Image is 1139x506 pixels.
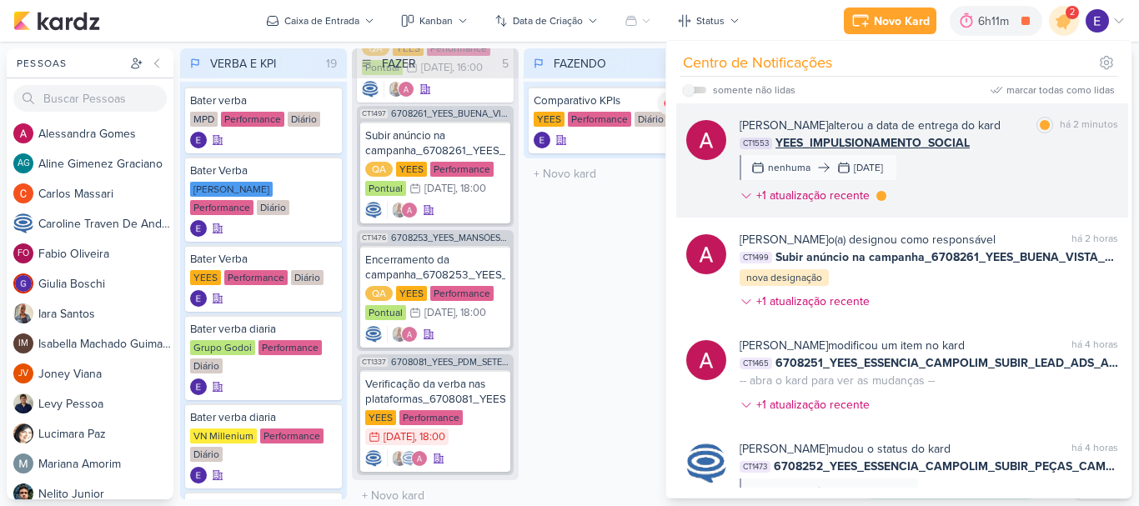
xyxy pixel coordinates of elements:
[190,132,207,148] div: Criador(a): Eduardo Quaresma
[38,365,173,383] div: J o n e y V i a n a
[38,215,173,233] div: C a r o l i n e T r a v e n D e A n d r a d e
[13,333,33,353] div: Isabella Machado Guimarães
[740,138,772,149] span: CT1553
[740,461,770,473] span: CT1473
[740,233,828,247] b: [PERSON_NAME]
[13,423,33,443] img: Lucimara Paz
[756,396,873,413] div: +1 atualização recente
[740,338,828,353] b: [PERSON_NAME]
[38,425,173,443] div: L u c i m a r a P a z
[190,410,337,425] div: Bater verba diaria
[13,243,33,263] div: Fabio Oliveira
[740,440,951,458] div: mudou o status do kard
[38,485,173,503] div: N e l i t o J u n i o r
[365,286,393,301] div: QA
[319,55,344,73] div: 19
[18,369,28,378] p: JV
[1086,9,1109,33] img: Eduardo Quaresma
[190,200,253,215] div: Performance
[18,159,30,168] p: AG
[411,450,428,467] img: Alessandra Gomes
[224,270,288,285] div: Performance
[768,160,810,175] div: nenhuma
[13,393,33,413] img: Levy Pessoa
[190,322,337,337] div: Bater verba diaria
[190,163,337,178] div: Bater Verba
[38,335,173,353] div: I s a b e l l a M a c h a d o G u i m a r ã e s
[527,162,687,186] input: + Novo kard
[686,120,726,160] img: Alessandra Gomes
[365,326,382,343] div: Criador(a): Caroline Traven De Andrade
[683,52,832,74] div: Centro de Notificações
[190,467,207,483] div: Criador(a): Eduardo Quaresma
[38,395,173,413] div: L e v y P e s s o a
[686,443,726,483] img: Caroline Traven De Andrade
[13,56,127,71] div: Pessoas
[849,484,905,499] div: FINALIZADO
[1006,83,1115,98] div: marcar todas como lidas
[190,270,221,285] div: YEES
[978,13,1014,30] div: 6h11m
[766,484,805,499] div: A FAZER
[365,162,393,177] div: QA
[534,132,550,148] div: Criador(a): Eduardo Quaresma
[365,305,406,320] div: Pontual
[190,378,207,395] div: Criador(a): Eduardo Quaresma
[190,252,337,267] div: Bater Verba
[190,220,207,237] div: Criador(a): Eduardo Quaresma
[775,248,1118,266] span: Subir anúncio na campanha_6708261_YEES_BUENA_VISTA_CLUB_SUBIR_VÍDEO_META_ADS
[740,442,828,456] b: [PERSON_NAME]
[713,83,795,98] div: somente não lidas
[13,453,33,473] img: Mariana Amorim
[424,183,455,194] div: [DATE]
[190,428,257,443] div: VN Millenium
[190,93,337,108] div: Bater verba
[13,11,100,31] img: kardz.app
[38,155,173,173] div: A l i n e G i m e n e z G r a c i a n o
[534,132,550,148] img: Eduardo Quaresma
[775,134,970,152] span: YEES_IMPULSIONAMENTO_SOCIAL
[362,81,379,98] img: Caroline Traven De Andrade
[360,358,388,367] span: CT1337
[740,118,828,133] b: [PERSON_NAME]
[387,202,418,218] div: Colaboradores: Iara Santos, Alessandra Gomes
[365,202,382,218] div: Criador(a): Caroline Traven De Andrade
[391,109,510,118] span: 6708261_YEES_BUENA_VISTA_CLUB_SUBIR_VÍDEO_META_ADS
[258,340,322,355] div: Performance
[260,428,324,443] div: Performance
[365,181,406,196] div: Pontual
[257,200,289,215] div: Diário
[740,358,772,369] span: CT1465
[190,132,207,148] img: Eduardo Quaresma
[13,153,33,173] div: Aline Gimenez Graciano
[1070,6,1075,19] span: 2
[414,432,445,443] div: , 18:00
[430,162,494,177] div: Performance
[775,354,1118,372] span: 6708251_YEES_ESSENCIA_CAMPOLIM_SUBIR_LEAD_ADS_ANIMADO
[387,450,428,467] div: Colaboradores: Iara Santos, Caroline Traven De Andrade, Alessandra Gomes
[13,85,167,112] input: Buscar Pessoas
[774,458,1118,475] span: 6708252_YEES_ESSENCIA_CAMPOLIM_SUBIR_PEÇAS_CAMPANHA
[1071,231,1118,248] div: há 2 horas
[740,252,772,263] span: CT1499
[391,202,408,218] img: Iara Santos
[844,8,936,34] button: Novo Kard
[190,467,207,483] img: Eduardo Quaresma
[391,358,510,367] span: 6708081_YEES_PDM_SETEMBRO
[38,245,173,263] div: F a b i o O l i v e i r a
[13,483,33,503] img: Nelito Junior
[38,125,173,143] div: A l e s s a n d r a G o m e s
[190,182,273,197] div: [PERSON_NAME]
[18,339,28,348] p: IM
[190,340,255,355] div: Grupo Godoi
[360,109,388,118] span: CT1497
[495,55,515,73] div: 5
[391,450,408,467] img: Iara Santos
[365,377,505,407] div: Verificação da verba nas plataformas_6708081_YEES_PDM_SETEMBRO
[221,112,284,127] div: Performance
[740,231,996,248] div: o(a) designou como responsável
[391,233,510,243] span: 6708253_YEES_MANSÕES_SUBIR_PEÇAS_CAMPANHA
[740,117,1001,134] div: alterou a data de entrega do kard
[190,378,207,395] img: Eduardo Quaresma
[365,450,382,467] img: Caroline Traven De Andrade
